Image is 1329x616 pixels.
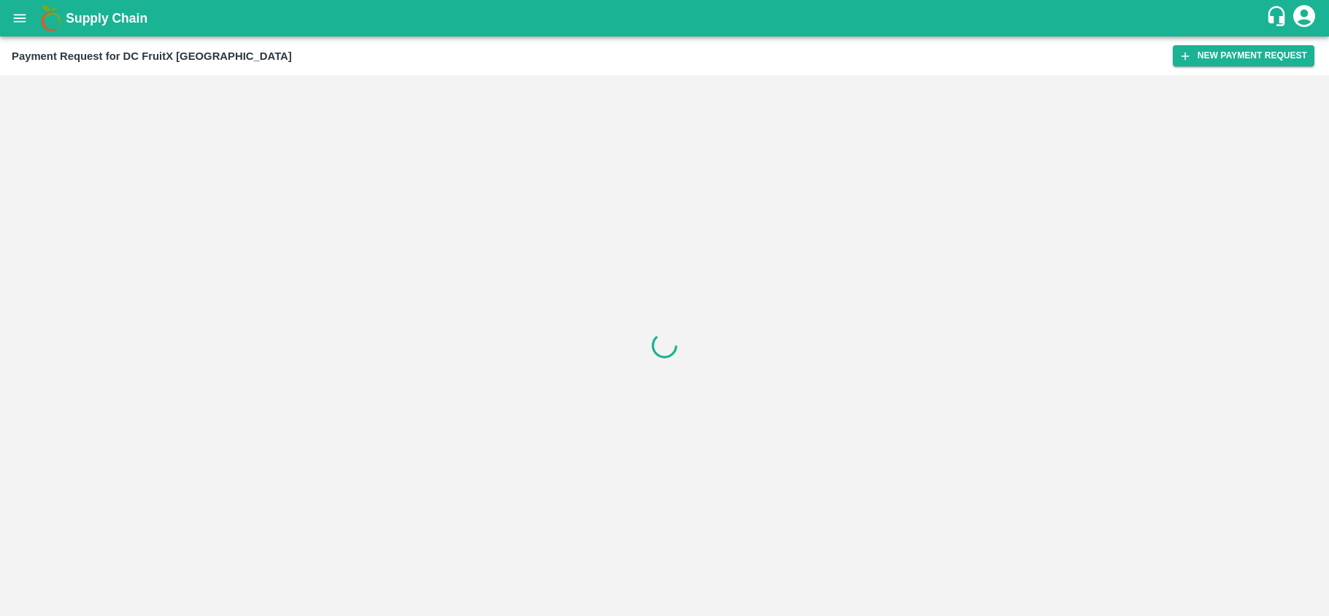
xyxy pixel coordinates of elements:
[66,8,1266,28] a: Supply Chain
[36,4,66,33] img: logo
[1173,45,1314,66] button: New Payment Request
[12,50,292,62] b: Payment Request for DC FruitX [GEOGRAPHIC_DATA]
[1291,3,1317,34] div: account of current user
[1266,5,1291,31] div: customer-support
[3,1,36,35] button: open drawer
[66,11,147,26] b: Supply Chain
